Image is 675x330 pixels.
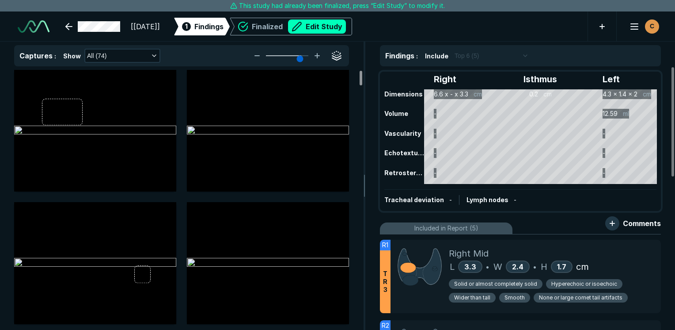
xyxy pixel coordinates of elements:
a: See-Mode Logo [14,17,53,36]
div: avatar-name [645,19,659,34]
span: Findings [194,21,224,32]
span: Top 6 (5) [455,51,479,61]
span: Solid or almost completely solid [454,280,537,288]
span: : [54,52,56,60]
button: Edit Study [288,19,346,34]
span: Hyperechoic or isoechoic [551,280,617,288]
span: Include [425,51,448,61]
span: Show [63,51,81,61]
span: 2.4 [512,262,523,271]
div: Finalized [252,19,346,34]
span: 1 [185,22,188,31]
img: ef3e9b29-eed2-4675-811a-97f1f8723bdb [14,126,176,136]
div: FinalizedEdit Study [230,18,352,35]
span: : [416,52,418,60]
span: T R 3 [383,270,387,294]
span: None or large comet tail artifacts [539,294,622,302]
span: Findings [385,51,414,60]
img: See-Mode Logo [18,20,49,33]
img: 1WR2n0AAAAGSURBVAMApsNtFIcCxDkAAAAASUVORK5CYII= [398,247,442,286]
span: L [450,260,455,273]
span: This study had already been finalized, press “Edit Study” to modify it. [239,1,445,11]
div: 1Findings [174,18,230,35]
div: R1TR3Right MidL3.3•W2.4•H1.7cmSolid or almost completely solidHyperechoic or isoechoicWider than ... [380,240,661,313]
span: Comments [623,218,661,229]
span: Included in Report (5) [414,223,478,233]
span: cm [576,260,589,273]
span: All (74) [87,51,106,61]
span: H [541,260,547,273]
span: Wider than tall [454,294,490,302]
span: Right Mid [449,247,489,260]
span: W [493,260,502,273]
span: 1.7 [557,262,566,271]
span: Captures [19,51,53,60]
span: Smooth [504,294,525,302]
span: Lymph nodes [466,196,508,203]
img: 0c84fde3-1f1a-4898-8fde-49617efc7620 [187,126,349,136]
span: R1 [382,240,388,250]
span: 3.3 [464,262,476,271]
span: [[DATE]] [131,21,160,32]
span: Tracheal deviation [384,196,444,203]
img: 5f63a39d-e46c-4acd-b674-b6dee302d2e4 [14,258,176,269]
span: - [449,196,452,203]
img: 1358d56e-8e9c-4c6e-953f-26f39860d3af [187,258,349,269]
span: C [650,22,654,31]
span: - [514,196,516,203]
span: • [486,261,489,272]
button: avatar-name [624,18,661,35]
span: • [533,261,536,272]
